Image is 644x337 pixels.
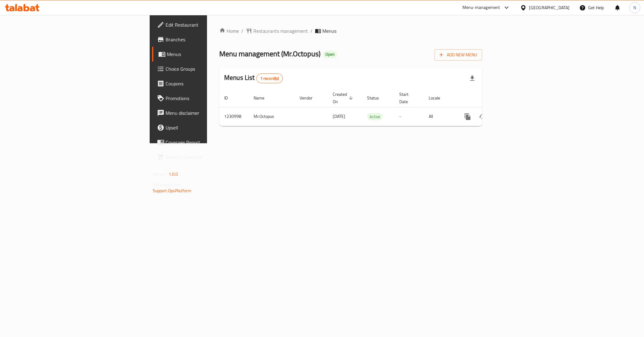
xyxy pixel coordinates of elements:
button: more [460,109,475,124]
span: N [633,4,636,11]
span: Choice Groups [166,65,252,73]
a: Branches [152,32,257,47]
span: Start Date [399,91,416,105]
div: Export file [465,71,480,86]
button: Change Status [475,109,490,124]
a: Support.OpsPlatform [153,187,192,195]
span: Menu management ( Mr.Octopus ) [219,47,320,61]
td: All [424,107,455,126]
a: Coupons [152,76,257,91]
td: Mr.Octopus [249,107,295,126]
span: Locale [429,94,448,102]
span: Status [367,94,387,102]
div: Open [323,51,337,58]
th: Actions [455,89,524,107]
span: Menu disclaimer [166,109,252,117]
a: Upsell [152,120,257,135]
span: Promotions [166,95,252,102]
a: Grocery Checklist [152,150,257,164]
span: Add New Menu [439,51,477,59]
span: 1 record(s) [257,76,283,81]
span: Upsell [166,124,252,131]
span: Open [323,52,337,57]
a: Choice Groups [152,62,257,76]
div: [GEOGRAPHIC_DATA] [529,4,569,11]
span: Active [367,113,383,120]
span: Branches [166,36,252,43]
span: Coverage Report [166,139,252,146]
div: Menu-management [462,4,500,11]
span: Vendor [300,94,320,102]
span: Grocery Checklist [166,153,252,161]
table: enhanced table [219,89,524,126]
span: Created On [333,91,355,105]
nav: breadcrumb [219,27,482,35]
a: Promotions [152,91,257,106]
a: Menu disclaimer [152,106,257,120]
span: Menus [322,27,336,35]
span: Coupons [166,80,252,87]
span: Restaurants management [253,27,308,35]
a: Menus [152,47,257,62]
span: 1.0.0 [169,170,178,178]
a: Coverage Report [152,135,257,150]
span: Edit Restaurant [166,21,252,28]
span: Menus [167,51,252,58]
span: Name [254,94,272,102]
div: Total records count [256,73,283,83]
span: Version: [153,170,168,178]
span: ID [224,94,236,102]
button: Add New Menu [435,49,482,61]
h2: Menus List [224,73,283,83]
li: / [310,27,312,35]
span: Get support on: [153,181,181,189]
span: [DATE] [333,112,345,120]
a: Restaurants management [246,27,308,35]
a: Edit Restaurant [152,17,257,32]
td: - [394,107,424,126]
